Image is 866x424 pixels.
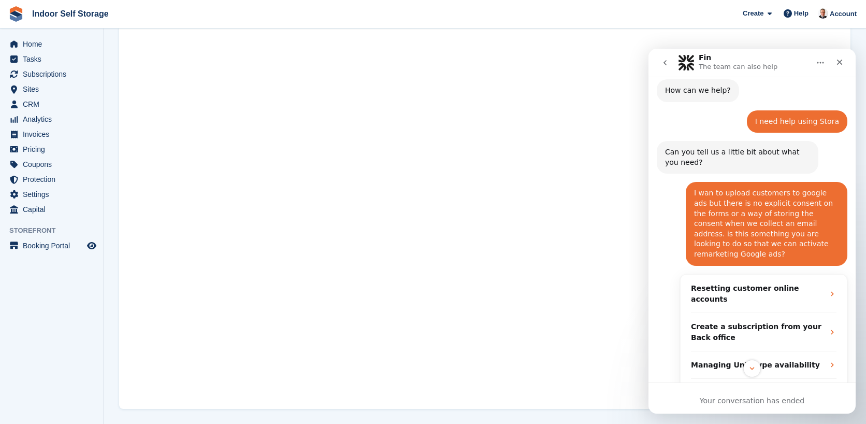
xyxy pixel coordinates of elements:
[23,157,85,172] span: Coupons
[794,8,809,19] span: Help
[5,157,98,172] a: menu
[23,37,85,51] span: Home
[5,97,98,111] a: menu
[5,37,98,51] a: menu
[23,97,85,111] span: CRM
[8,6,24,22] img: stora-icon-8386f47178a22dfd0bd8f6a31ec36ba5ce8667c1dd55bd0f319d3a0aa187defe.svg
[818,8,828,19] img: Tim Bishop
[23,127,85,142] span: Invoices
[5,187,98,202] a: menu
[5,172,98,187] a: menu
[23,67,85,81] span: Subscriptions
[85,239,98,252] a: Preview store
[648,49,856,414] iframe: Intercom live chat
[5,238,98,253] a: menu
[830,9,857,19] span: Account
[9,225,103,236] span: Storefront
[23,82,85,96] span: Sites
[23,112,85,126] span: Analytics
[5,112,98,126] a: menu
[5,82,98,96] a: menu
[743,8,763,19] span: Create
[28,5,113,22] a: Indoor Self Storage
[23,142,85,157] span: Pricing
[23,187,85,202] span: Settings
[5,52,98,66] a: menu
[23,238,85,253] span: Booking Portal
[23,52,85,66] span: Tasks
[5,127,98,142] a: menu
[5,67,98,81] a: menu
[23,202,85,217] span: Capital
[5,202,98,217] a: menu
[5,142,98,157] a: menu
[23,172,85,187] span: Protection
